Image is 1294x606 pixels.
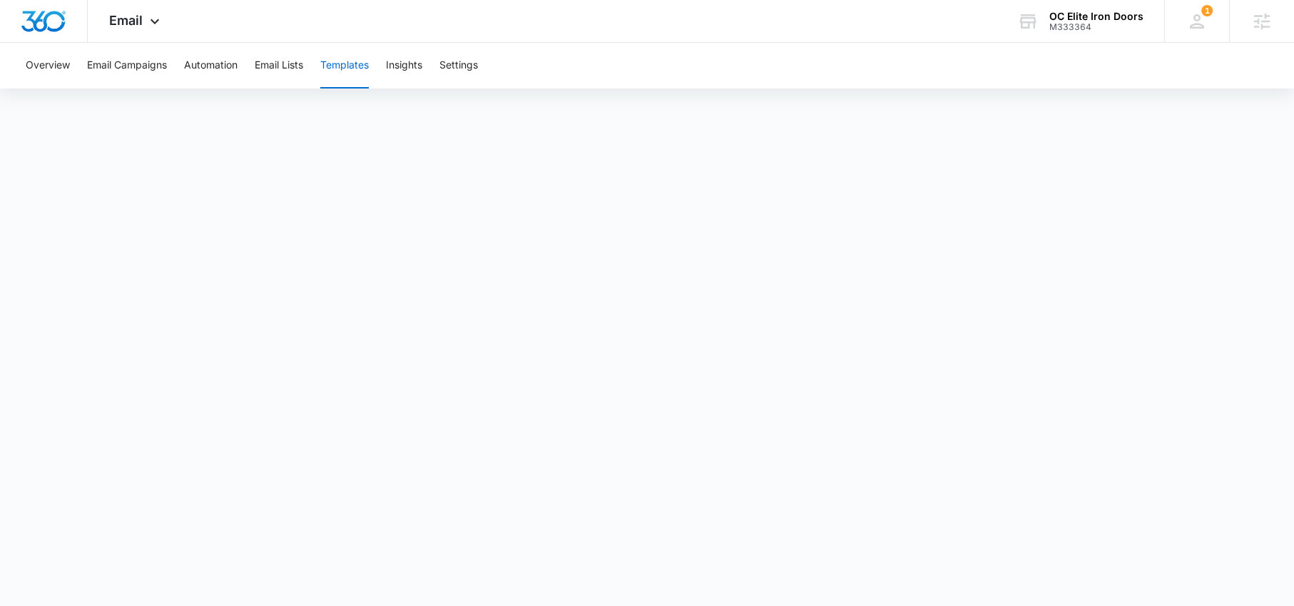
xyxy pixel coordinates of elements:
button: Templates [320,43,369,89]
span: Email [109,13,143,28]
div: account id [1049,22,1143,32]
button: Overview [26,43,70,89]
div: notifications count [1201,5,1213,16]
span: 1 [1201,5,1213,16]
button: Automation [184,43,238,89]
button: Email Lists [255,43,303,89]
div: account name [1049,11,1143,22]
button: Email Campaigns [87,43,167,89]
button: Insights [386,43,422,89]
button: Settings [439,43,478,89]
